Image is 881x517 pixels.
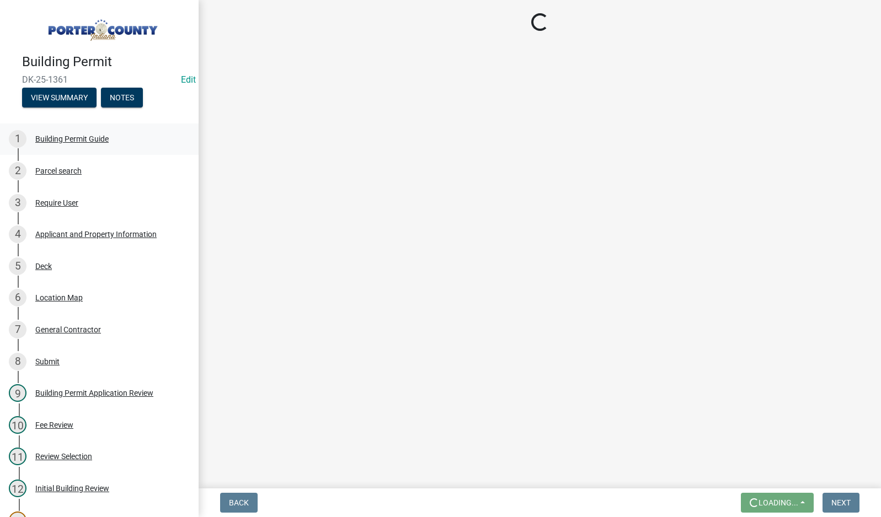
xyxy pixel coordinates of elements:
h4: Building Permit [22,54,190,70]
div: 10 [9,416,26,434]
div: Review Selection [35,453,92,460]
img: Porter County, Indiana [22,12,181,42]
div: Building Permit Application Review [35,389,153,397]
span: DK-25-1361 [22,74,177,85]
div: 4 [9,225,26,243]
div: Location Map [35,294,83,301]
button: Notes [101,88,143,107]
div: 8 [9,353,26,370]
div: 6 [9,289,26,306]
div: Fee Review [35,421,73,429]
wm-modal-confirm: Summary [22,94,97,103]
div: Applicant and Property Information [35,230,157,238]
button: Loading... [741,493,814,513]
wm-modal-confirm: Edit Application Number [181,74,196,85]
div: 9 [9,384,26,402]
div: Submit [35,358,60,365]
span: Loading... [759,498,798,507]
div: 12 [9,480,26,497]
span: Back [229,498,249,507]
div: 7 [9,321,26,338]
span: Next [831,498,851,507]
div: Building Permit Guide [35,135,109,143]
wm-modal-confirm: Notes [101,94,143,103]
div: 1 [9,130,26,148]
button: View Summary [22,88,97,107]
div: 5 [9,257,26,275]
div: General Contractor [35,326,101,333]
div: Require User [35,199,78,207]
div: 11 [9,448,26,465]
div: 3 [9,194,26,212]
button: Back [220,493,258,513]
div: Initial Building Review [35,484,109,492]
div: Parcel search [35,167,82,175]
a: Edit [181,74,196,85]
div: 2 [9,162,26,180]
button: Next [823,493,859,513]
div: Deck [35,262,52,270]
